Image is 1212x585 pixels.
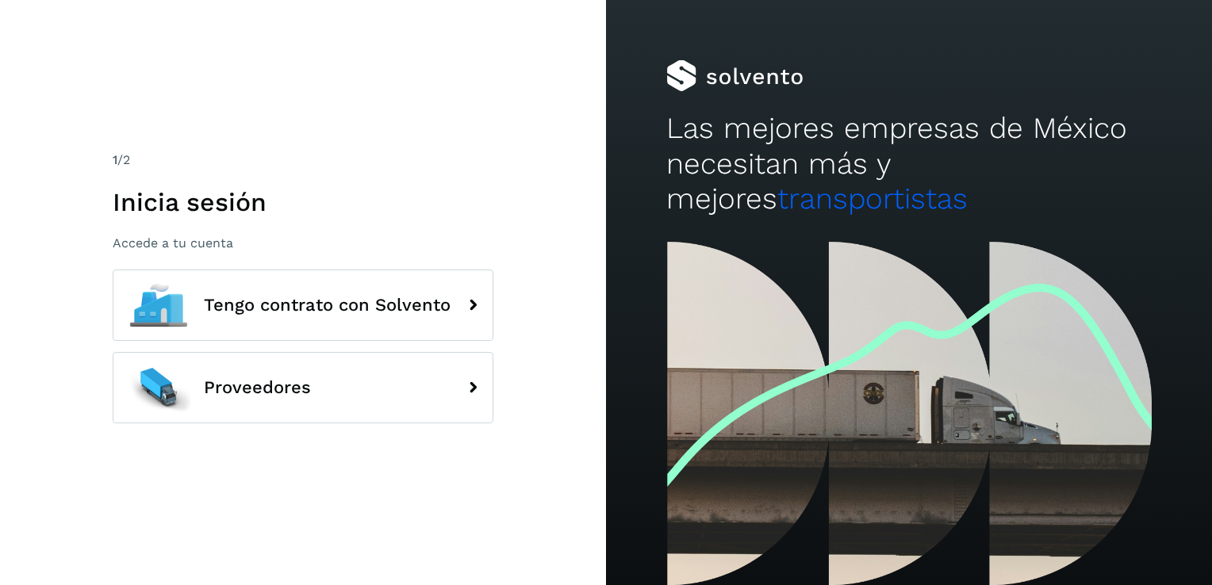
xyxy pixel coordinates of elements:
span: transportistas [777,182,968,216]
span: 1 [113,152,117,167]
button: Proveedores [113,352,493,423]
button: Tengo contrato con Solvento [113,270,493,341]
h1: Inicia sesión [113,187,493,217]
span: Tengo contrato con Solvento [204,296,451,315]
h2: Las mejores empresas de México necesitan más y mejores [666,111,1151,216]
p: Accede a tu cuenta [113,235,493,250]
div: /2 [113,151,493,170]
span: Proveedores [204,378,311,397]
